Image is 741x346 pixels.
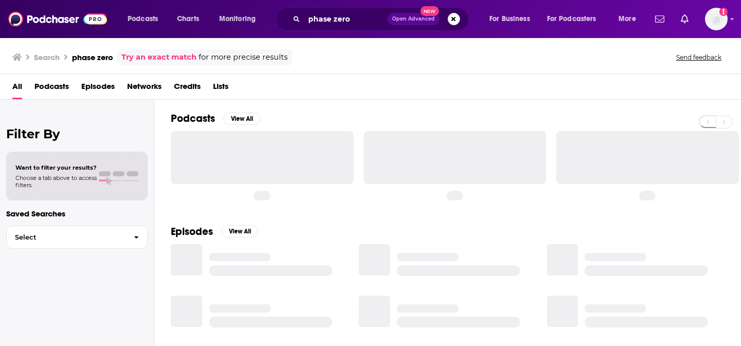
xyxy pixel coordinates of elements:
button: open menu [212,11,269,27]
span: Select [7,234,126,241]
a: Charts [170,11,205,27]
button: Open AdvancedNew [387,13,439,25]
button: Show profile menu [705,8,728,30]
a: Show notifications dropdown [677,10,693,28]
button: Select [6,226,148,249]
a: All [12,78,22,99]
h2: Episodes [171,225,213,238]
a: EpisodesView All [171,225,258,238]
a: PodcastsView All [171,112,260,125]
button: View All [223,113,260,125]
button: open menu [120,11,171,27]
a: Show notifications dropdown [651,10,668,28]
span: More [619,12,636,26]
button: open menu [482,11,543,27]
span: Logged in as mijal [705,8,728,30]
a: Podcasts [34,78,69,99]
div: Search podcasts, credits, & more... [286,7,479,31]
a: Try an exact match [121,51,197,63]
span: Open Advanced [392,16,435,22]
span: New [420,6,439,16]
h2: Filter By [6,126,148,141]
span: for more precise results [199,51,288,63]
svg: Add a profile image [719,8,728,16]
span: Monitoring [219,12,256,26]
button: open menu [540,11,611,27]
span: For Podcasters [547,12,596,26]
a: Networks [127,78,162,99]
a: Episodes [81,78,115,99]
span: Charts [177,12,199,26]
h2: Podcasts [171,112,215,125]
button: View All [221,225,258,238]
span: Want to filter your results? [15,164,97,171]
span: Podcasts [128,12,158,26]
span: Choose a tab above to access filters. [15,174,97,189]
img: User Profile [705,8,728,30]
input: Search podcasts, credits, & more... [304,11,387,27]
h3: phase zero [72,52,113,62]
h3: Search [34,52,60,62]
a: Credits [174,78,201,99]
img: Podchaser - Follow, Share and Rate Podcasts [8,9,107,29]
span: For Business [489,12,530,26]
p: Saved Searches [6,209,148,218]
button: Send feedback [673,53,725,62]
a: Lists [213,78,228,99]
button: open menu [611,11,649,27]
